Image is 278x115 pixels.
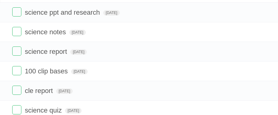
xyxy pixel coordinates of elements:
[70,49,87,55] span: [DATE]
[12,105,21,114] label: Done
[12,27,21,36] label: Done
[25,28,68,36] span: science notes
[69,30,86,35] span: [DATE]
[71,69,88,74] span: [DATE]
[25,67,69,75] span: 100 clip bases
[25,87,54,95] span: cle report
[25,106,63,114] span: science quiz
[12,7,21,17] label: Done
[12,66,21,75] label: Done
[25,9,101,16] span: science ppt and research
[12,46,21,56] label: Done
[103,10,120,16] span: [DATE]
[25,48,68,55] span: science report
[56,88,73,94] span: [DATE]
[65,108,82,113] span: [DATE]
[12,86,21,95] label: Done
